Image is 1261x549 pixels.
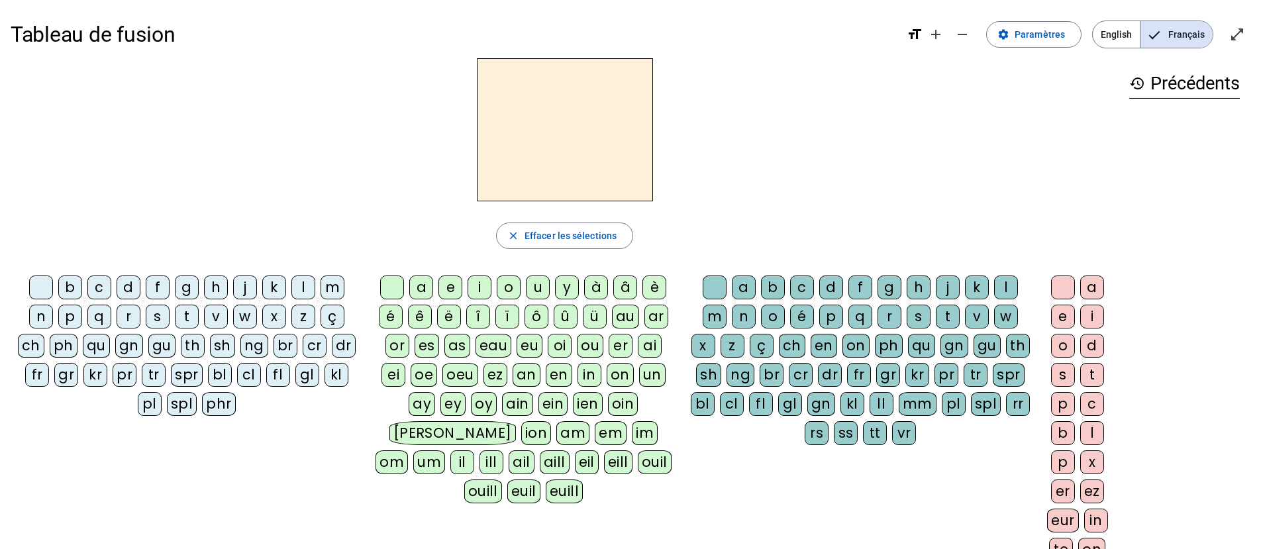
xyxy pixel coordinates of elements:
div: gr [876,363,900,387]
div: ë [437,305,461,328]
mat-icon: open_in_full [1229,26,1245,42]
div: cl [720,392,744,416]
div: g [878,275,901,299]
div: gn [807,392,835,416]
div: [PERSON_NAME] [389,421,516,445]
div: gr [54,363,78,387]
div: d [819,275,843,299]
div: ph [875,334,903,358]
div: j [233,275,257,299]
div: c [87,275,111,299]
mat-icon: format_size [907,26,923,42]
div: en [546,363,572,387]
mat-icon: close [507,230,519,242]
div: ion [521,421,552,445]
div: à [584,275,608,299]
div: en [811,334,837,358]
div: ez [1080,479,1104,503]
div: cr [303,334,327,358]
div: t [936,305,960,328]
div: in [578,363,601,387]
div: br [760,363,783,387]
div: er [609,334,632,358]
div: p [1051,450,1075,474]
div: s [1051,363,1075,387]
div: oy [471,392,497,416]
div: vr [892,421,916,445]
div: eill [604,450,632,474]
div: é [790,305,814,328]
div: ar [644,305,668,328]
mat-icon: settings [997,28,1009,40]
div: a [409,275,433,299]
div: spl [167,392,197,416]
div: ng [240,334,268,358]
div: em [595,421,627,445]
div: in [1084,509,1108,532]
div: ill [479,450,503,474]
div: gu [974,334,1001,358]
div: ng [727,363,754,387]
span: Français [1140,21,1213,48]
div: dr [818,363,842,387]
div: t [175,305,199,328]
div: rs [805,421,829,445]
div: o [1051,334,1075,358]
div: sh [210,334,235,358]
div: kl [325,363,348,387]
div: tr [964,363,987,387]
div: pr [934,363,958,387]
div: g [175,275,199,299]
div: ou [577,334,603,358]
div: r [878,305,901,328]
div: th [181,334,205,358]
div: v [965,305,989,328]
button: Paramètres [986,21,1082,48]
div: rr [1006,392,1030,416]
div: euill [546,479,583,503]
div: kl [840,392,864,416]
div: s [146,305,170,328]
div: p [819,305,843,328]
div: o [761,305,785,328]
div: ail [509,450,534,474]
div: ain [502,392,533,416]
span: Effacer les sélections [525,228,617,244]
div: gl [778,392,802,416]
div: ü [583,305,607,328]
div: fr [25,363,49,387]
div: gn [115,334,143,358]
div: um [413,450,445,474]
div: oi [548,334,572,358]
span: English [1093,21,1140,48]
div: é [379,305,403,328]
div: t [1080,363,1104,387]
div: bl [208,363,232,387]
div: y [555,275,579,299]
div: ll [870,392,893,416]
div: l [994,275,1018,299]
div: x [691,334,715,358]
div: û [554,305,578,328]
div: m [703,305,727,328]
div: or [385,334,409,358]
div: ai [638,334,662,358]
button: Effacer les sélections [496,223,633,249]
div: h [204,275,228,299]
div: bl [691,392,715,416]
div: â [613,275,637,299]
div: s [907,305,931,328]
div: l [1080,421,1104,445]
div: dr [332,334,356,358]
div: br [274,334,297,358]
div: ez [483,363,507,387]
div: oin [608,392,638,416]
div: im [632,421,658,445]
div: b [761,275,785,299]
div: mm [899,392,936,416]
div: o [497,275,521,299]
div: as [444,334,470,358]
div: spr [993,363,1025,387]
div: cr [789,363,813,387]
div: pl [138,392,162,416]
